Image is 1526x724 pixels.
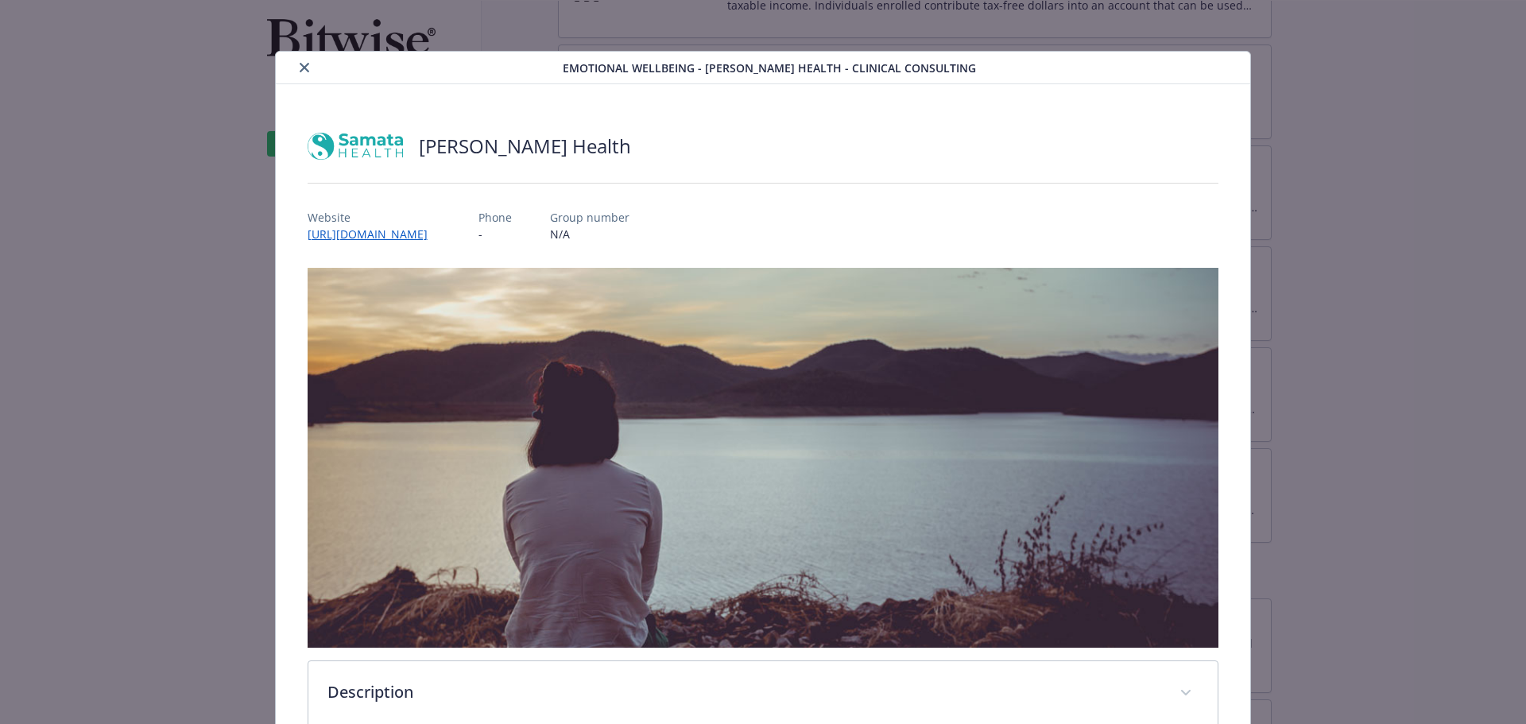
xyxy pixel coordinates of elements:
h2: [PERSON_NAME] Health [419,133,631,160]
p: Group number [550,209,629,226]
img: banner [308,268,1219,648]
p: Phone [478,209,512,226]
p: - [478,226,512,242]
p: Description [327,680,1161,704]
span: Emotional Wellbeing - [PERSON_NAME] Health - Clinical Consulting [563,60,976,76]
a: [URL][DOMAIN_NAME] [308,226,440,242]
p: N/A [550,226,629,242]
img: Samata Health [308,122,403,170]
p: Website [308,209,440,226]
button: close [295,58,314,77]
